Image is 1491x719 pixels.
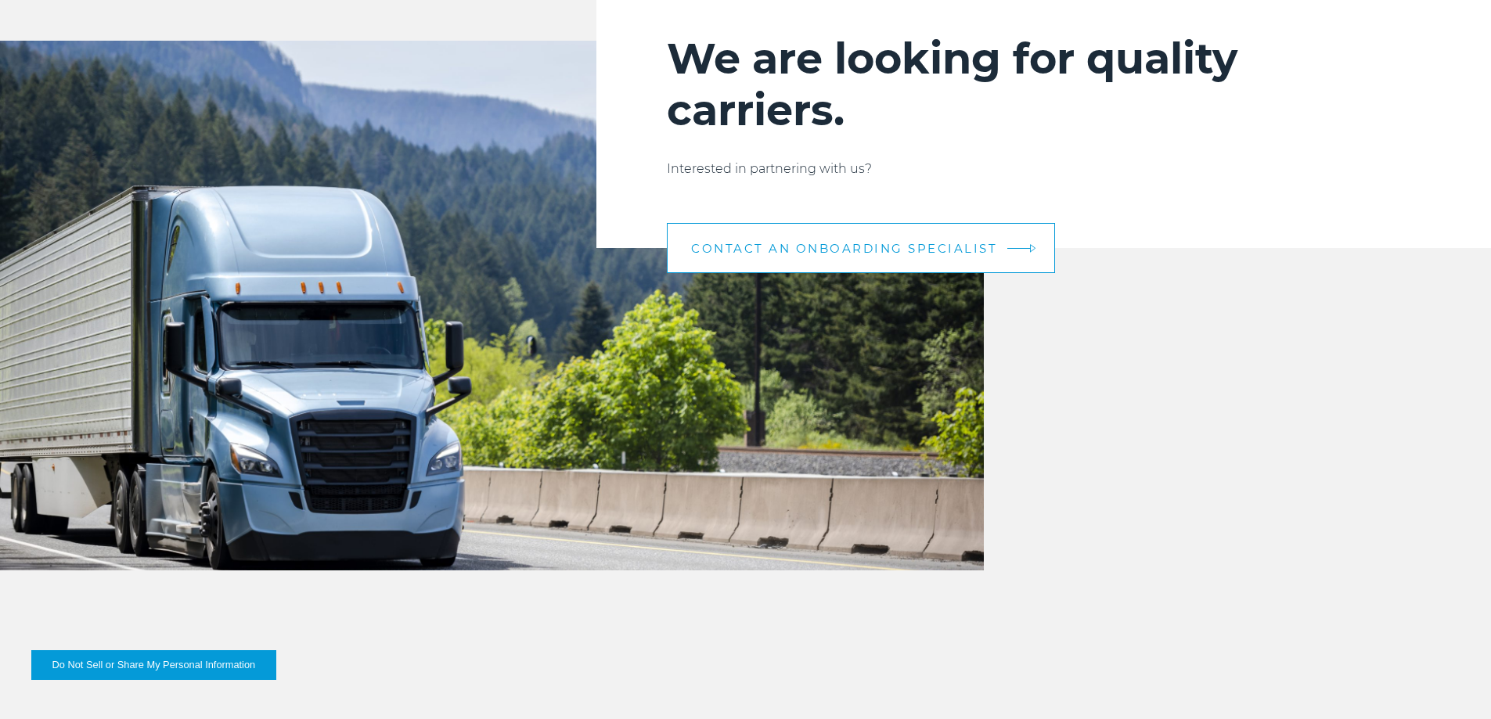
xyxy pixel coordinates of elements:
[1030,244,1036,253] img: arrow
[1413,644,1491,719] div: Виджет чата
[667,223,1055,273] a: CONTACT AN ONBOARDING SPECIALIST arrow arrow
[667,160,1421,178] p: Interested in partnering with us?
[31,650,276,680] button: Do Not Sell or Share My Personal Information
[691,243,997,254] span: CONTACT AN ONBOARDING SPECIALIST
[667,33,1421,136] h2: We are looking for quality carriers.
[1413,644,1491,719] iframe: Chat Widget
